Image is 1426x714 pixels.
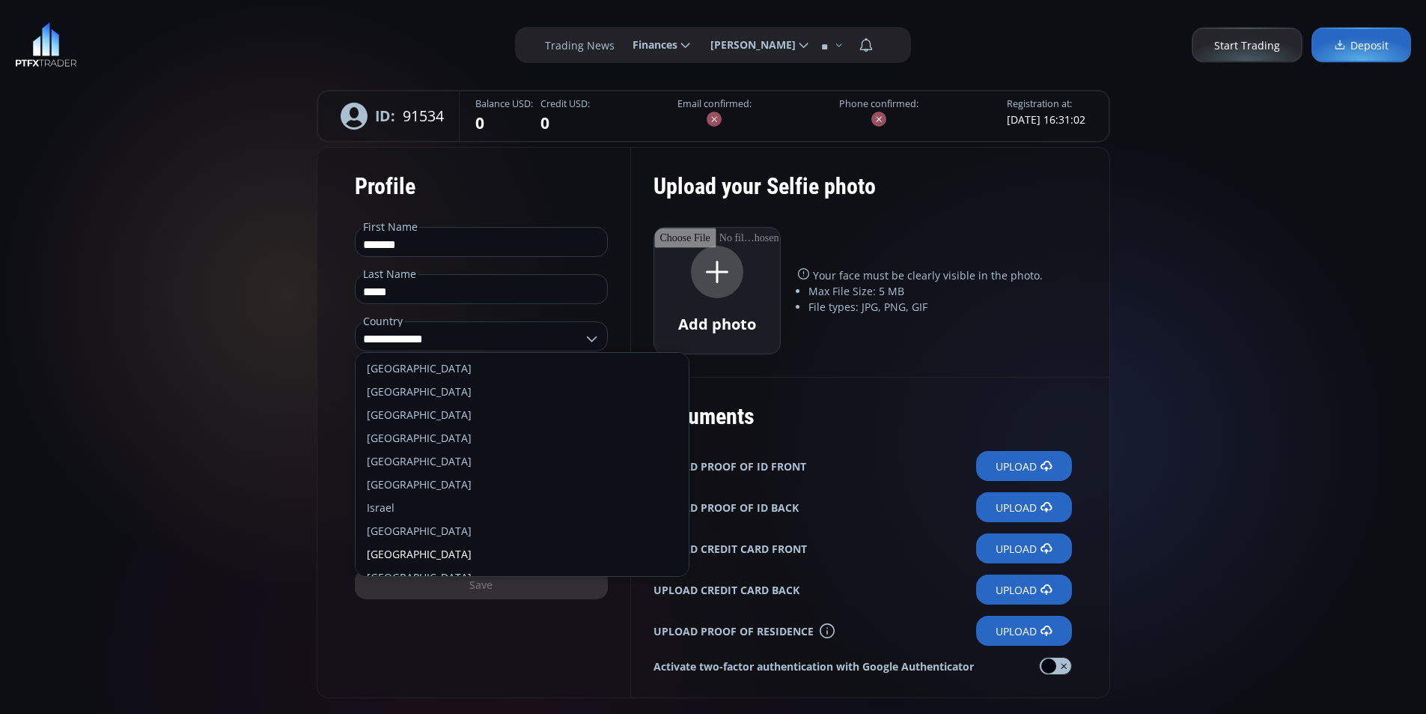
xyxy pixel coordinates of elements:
[976,616,1072,646] label: Upload
[356,566,689,589] label: [GEOGRAPHIC_DATA]
[976,533,1072,563] label: Upload
[356,473,689,496] label: [GEOGRAPHIC_DATA]
[653,541,807,557] b: UPLOAD CREDIT CARD FRONT
[356,496,689,519] label: Israel
[356,353,689,380] label: [GEOGRAPHIC_DATA]
[653,659,974,674] strong: Activate two-factor authentication with Google Authenticator
[808,299,1072,315] li: File types: JPG, PNG, GIF
[1007,97,1072,112] legend: Registration at:
[15,22,77,67] img: LOGO
[540,97,590,112] legend: Credit USD:
[1214,37,1280,53] span: Start Trading
[839,97,918,112] label: Phone confirmed:
[976,492,1072,522] label: Upload
[1192,28,1302,63] a: Start Trading
[356,519,689,542] label: [GEOGRAPHIC_DATA]
[653,623,814,639] b: UPLOAD PROOF OF RESIDENCE
[356,403,689,426] label: [GEOGRAPHIC_DATA]
[540,97,590,135] fieldset: 0
[700,30,796,60] span: [PERSON_NAME]
[375,105,395,127] b: ID:
[622,30,677,60] span: Finances
[653,393,1072,440] div: Documents
[677,97,752,112] label: Email confirmed:
[1007,97,1085,127] fieldset: [DATE] 16:31:02
[976,451,1072,481] label: Upload
[653,459,806,474] b: UPLOAD PROOF OF ID FRONT
[653,163,1072,227] div: Upload your Selfie photo
[653,582,799,598] b: UPLOAD CREDIT CARD BACK
[976,575,1072,605] label: Upload
[545,37,615,53] label: Trading News
[317,147,631,698] form: The password must contain at least eight characters, include letters, numbers and special characters
[475,97,533,112] legend: Balance USD:
[1311,28,1411,63] a: Deposit
[1334,37,1389,53] span: Deposit
[356,426,689,450] label: [GEOGRAPHIC_DATA]
[356,380,689,403] label: [GEOGRAPHIC_DATA]
[653,500,799,515] b: UPLOAD PROOF OF ID BACK
[356,450,689,473] label: [GEOGRAPHIC_DATA]
[475,97,533,135] fieldset: 0
[326,91,460,141] div: 91534
[798,267,1072,283] p: Your face must be clearly visible in the photo.
[808,283,1072,299] li: Max File Size: 5 MB
[355,163,608,210] div: Profile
